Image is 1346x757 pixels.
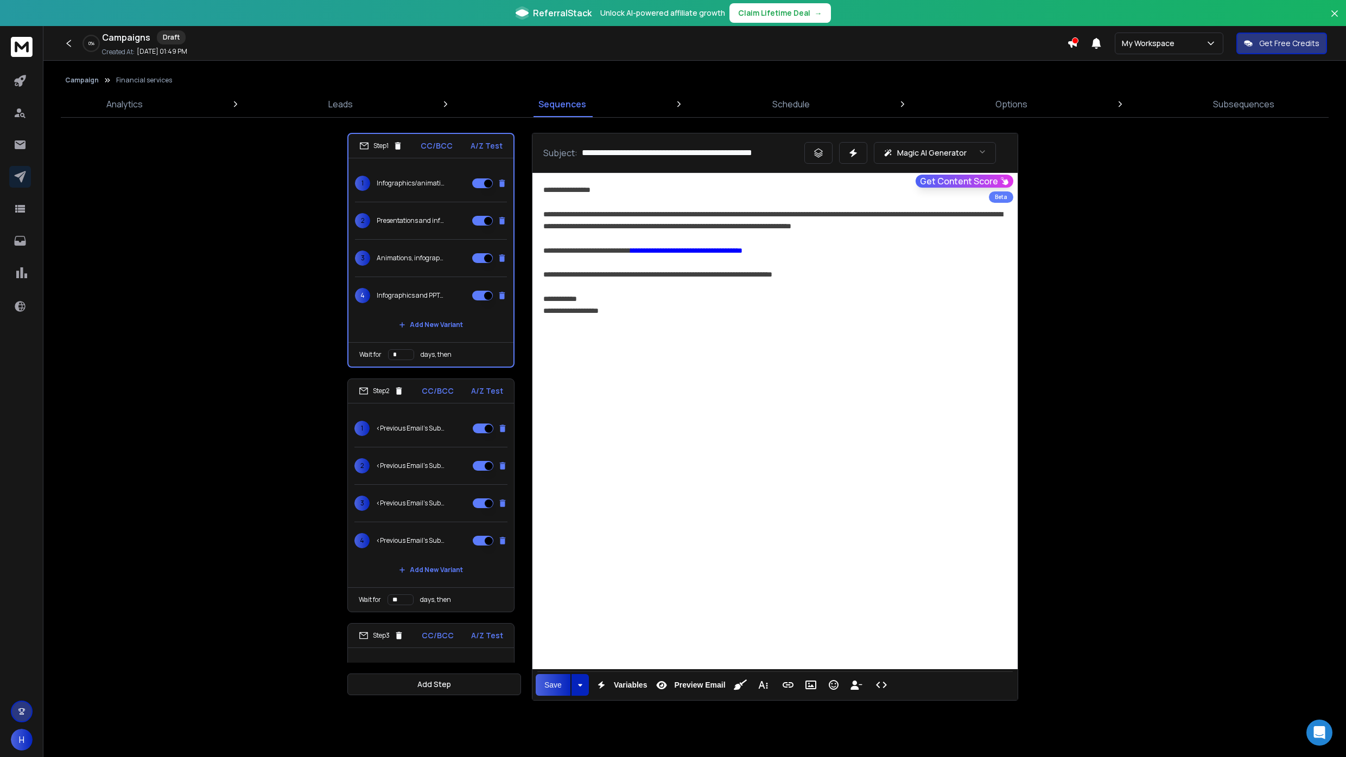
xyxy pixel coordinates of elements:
span: 1 [354,421,370,436]
span: ReferralStack [533,7,592,20]
span: 2 [355,213,370,228]
p: Options [995,98,1027,111]
button: H [11,729,33,750]
div: Step 1 [359,141,403,151]
p: Presentations and infographics for HSBC, BNP and more [377,216,446,225]
p: CC/BCC [422,386,454,396]
p: Wait for [359,350,382,359]
button: Save [536,674,570,696]
p: Animations, infographics and presentations for Deutsche Bank and HSBC [377,254,446,262]
button: Insert Unsubscribe Link [846,674,867,696]
p: Wait for [359,595,381,604]
button: Code View [871,674,892,696]
a: Leads [322,91,359,117]
h1: Campaigns [102,31,150,44]
p: Sequences [538,98,586,111]
span: Preview Email [672,681,727,690]
p: days, then [421,350,452,359]
p: Analytics [106,98,143,111]
button: Magic AI Generator [874,142,996,164]
button: Close banner [1328,7,1342,33]
button: Clean HTML [730,674,751,696]
p: CC/BCC [421,140,453,151]
p: Infographics/animations/PPTs for NatWest, BlackRock and more [377,179,446,188]
button: Emoticons [823,674,844,696]
button: Add New Variant [390,314,472,336]
p: Subsequences [1213,98,1274,111]
p: Schedule [772,98,810,111]
div: Open Intercom Messenger [1306,720,1332,746]
span: 4 [355,288,370,303]
button: Insert Link (⌘K) [778,674,798,696]
li: Step1CC/BCCA/Z Test1Infographics/animations/PPTs for NatWest, BlackRock and more2Presentations an... [347,133,515,368]
p: A/Z Test [471,630,503,641]
a: Analytics [100,91,149,117]
p: <Previous Email's Subject> [376,424,446,433]
span: 3 [354,496,370,511]
p: Leads [328,98,353,111]
button: Get Free Credits [1236,33,1327,54]
span: → [815,8,822,18]
a: Schedule [766,91,816,117]
div: Draft [157,30,186,44]
p: My Workspace [1122,38,1179,49]
p: days, then [420,595,451,604]
a: Options [989,91,1034,117]
p: Infographics and PPTs for UBS, NatWest and BlackRock [377,291,446,300]
p: <Previous Email's Subject> [376,536,446,545]
button: Add New Variant [390,559,472,581]
button: Add Step [347,673,521,695]
button: Preview Email [651,674,727,696]
p: CC/BCC [422,630,454,641]
p: [DATE] 01:49 PM [137,47,187,56]
span: 2 [354,458,370,473]
button: Get Content Score [916,175,1013,188]
button: Campaign [65,76,99,85]
p: Financial services [116,76,172,85]
span: 1 [355,176,370,191]
div: Step 2 [359,386,404,396]
div: Beta [989,191,1013,203]
button: More Text [753,674,773,696]
span: Variables [612,681,650,690]
p: Unlock AI-powered affiliate growth [600,8,725,18]
li: Step2CC/BCCA/Z Test1<Previous Email's Subject>2<Previous Email's Subject>3<Previous Email's Subje... [347,378,515,612]
button: Claim Lifetime Deal→ [729,3,831,23]
button: Variables [591,674,650,696]
p: <Previous Email's Subject> [376,499,446,508]
a: Subsequences [1207,91,1281,117]
p: A/Z Test [471,386,503,396]
div: Step 3 [359,631,404,640]
span: 3 [355,251,370,266]
p: Subject: [543,146,577,159]
a: Sequences [532,91,593,117]
p: <Previous Email's Subject> [376,461,446,470]
p: A/Z Test [471,140,503,151]
p: 0 % [88,40,94,47]
p: Get Free Credits [1259,38,1319,49]
button: Insert Image (⌘P) [801,674,821,696]
p: Created At: [102,48,135,56]
span: 4 [354,533,370,548]
p: Magic AI Generator [897,147,967,158]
